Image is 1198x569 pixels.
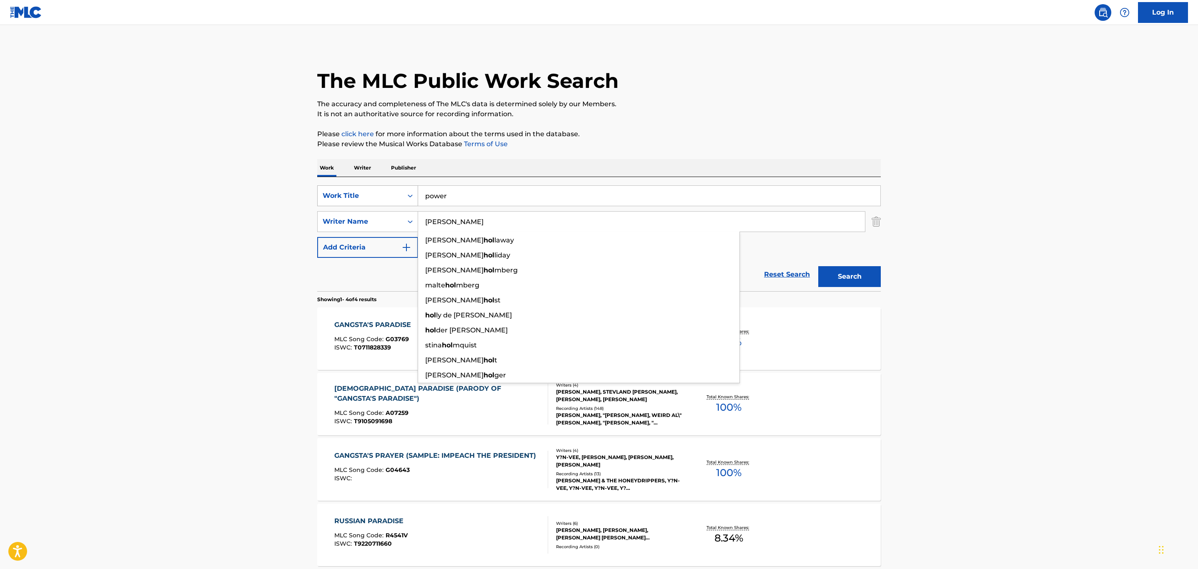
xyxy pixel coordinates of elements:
[425,281,445,289] span: malte
[354,540,392,547] span: T9220711660
[494,371,506,379] span: ger
[334,344,354,351] span: ISWC :
[334,335,386,343] span: MLC Song Code :
[334,466,386,474] span: MLC Song Code :
[317,296,376,303] p: Showing 1 - 4 of 4 results
[425,236,484,244] span: [PERSON_NAME]
[760,265,814,284] a: Reset Search
[442,341,453,349] strong: hol
[317,68,619,93] h1: The MLC Public Work Search
[556,405,682,412] div: Recording Artists ( 148 )
[317,237,418,258] button: Add Criteria
[317,99,881,109] p: The accuracy and completeness of The MLC's data is determined solely by our Members.
[818,266,881,287] button: Search
[556,388,682,403] div: [PERSON_NAME], STEVLAND [PERSON_NAME], [PERSON_NAME], [PERSON_NAME]
[317,373,881,435] a: [DEMOGRAPHIC_DATA] PARADISE (PARODY OF "GANGSTA'S PARADISE")MLC Song Code:A07259ISWC:T9105091698W...
[456,281,479,289] span: mberg
[334,532,386,539] span: MLC Song Code :
[707,524,751,531] p: Total Known Shares:
[484,296,494,304] strong: hol
[494,356,497,364] span: t
[707,459,751,465] p: Total Known Shares:
[556,454,682,469] div: Y?N-VEE, [PERSON_NAME], [PERSON_NAME], [PERSON_NAME]
[388,159,419,177] p: Publisher
[334,417,354,425] span: ISWC :
[317,159,336,177] p: Work
[334,409,386,417] span: MLC Song Code :
[707,394,751,400] p: Total Known Shares:
[317,139,881,149] p: Please review the Musical Works Database
[317,307,881,370] a: GANGSTA'S PARADISEMLC Song Code:G03769ISWC:T0711828339Writers (4)[PERSON_NAME], [PERSON_NAME] [PE...
[351,159,373,177] p: Writer
[386,335,409,343] span: G03769
[425,251,484,259] span: [PERSON_NAME]
[386,466,410,474] span: G04643
[556,471,682,477] div: Recording Artists ( 13 )
[484,371,494,379] strong: hol
[556,382,682,388] div: Writers ( 4 )
[484,236,494,244] strong: hol
[425,311,436,319] strong: hol
[323,191,398,201] div: Work Title
[1138,2,1188,23] a: Log In
[716,465,742,480] span: 100 %
[425,296,484,304] span: [PERSON_NAME]
[317,109,881,119] p: It is not an authoritative source for recording information.
[436,311,512,319] span: ly de [PERSON_NAME]
[556,544,682,550] div: Recording Artists ( 0 )
[556,447,682,454] div: Writers ( 4 )
[1116,4,1133,21] div: Help
[872,211,881,232] img: Delete Criterion
[334,474,354,482] span: ISWC :
[425,356,484,364] span: [PERSON_NAME]
[556,527,682,542] div: [PERSON_NAME], [PERSON_NAME], [PERSON_NAME] [PERSON_NAME] [PERSON_NAME] [PERSON_NAME], [PERSON_NAME]
[494,251,510,259] span: liday
[494,236,514,244] span: laway
[445,281,456,289] strong: hol
[386,532,408,539] span: R4541V
[425,266,484,274] span: [PERSON_NAME]
[317,504,881,566] a: RUSSIAN PARADISEMLC Song Code:R4541VISWC:T9220711660Writers (6)[PERSON_NAME], [PERSON_NAME], [PER...
[716,400,742,415] span: 100 %
[436,326,508,334] span: der [PERSON_NAME]
[317,185,881,291] form: Search Form
[425,341,442,349] span: stina
[484,266,494,274] strong: hol
[425,326,436,334] strong: hol
[1159,537,1164,562] div: Drag
[425,371,484,379] span: [PERSON_NAME]
[1095,4,1111,21] a: Public Search
[334,320,415,330] div: GANGSTA'S PARADISE
[484,356,494,364] strong: hol
[341,130,374,138] a: click here
[494,266,518,274] span: mberg
[556,477,682,492] div: [PERSON_NAME] & THE HONEYDRIPPERS, Y?N-VEE, Y?N-VEE, Y?N-VEE, Y?[PERSON_NAME],PRODUCER 9-0
[494,296,501,304] span: st
[334,451,540,461] div: GANGSTA'S PRAYER (SAMPLE: IMPEACH THE PRESIDENT)
[317,438,881,501] a: GANGSTA'S PRAYER (SAMPLE: IMPEACH THE PRESIDENT)MLC Song Code:G04643ISWC:Writers (4)Y?N-VEE, [PER...
[354,344,391,351] span: T0711828339
[1098,7,1108,17] img: search
[334,540,354,547] span: ISWC :
[484,251,494,259] strong: hol
[386,409,409,417] span: A07259
[1120,7,1130,17] img: help
[401,242,411,252] img: 9d2ae6d4665cec9f34b9.svg
[323,217,398,227] div: Writer Name
[462,140,508,148] a: Terms of Use
[334,516,408,526] div: RUSSIAN PARADISE
[453,341,477,349] span: mquist
[1156,529,1198,569] iframe: Chat Widget
[10,6,42,18] img: MLC Logo
[714,531,743,546] span: 8.34 %
[334,384,541,404] div: [DEMOGRAPHIC_DATA] PARADISE (PARODY OF "GANGSTA'S PARADISE")
[317,129,881,139] p: Please for more information about the terms used in the database.
[556,520,682,527] div: Writers ( 6 )
[354,417,392,425] span: T9105091698
[556,412,682,427] div: [PERSON_NAME], "[PERSON_NAME], WEIRD AL\"[PERSON_NAME], "[PERSON_NAME], "[PERSON_NAME]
